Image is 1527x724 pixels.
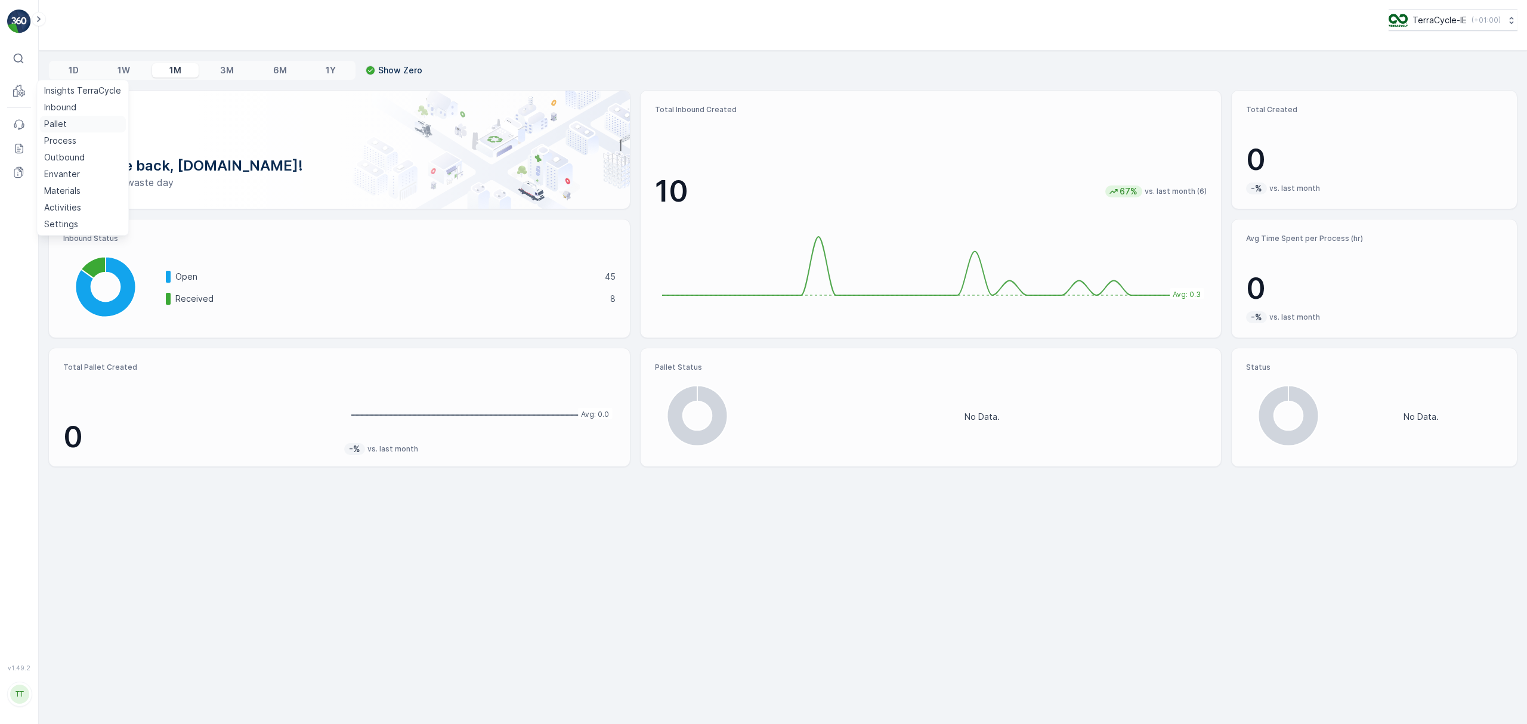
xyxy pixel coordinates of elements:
p: Open [175,271,597,283]
p: TerraCycle-IE [1412,14,1467,26]
p: 1D [69,64,79,76]
p: vs. last month [367,444,418,454]
p: -% [1250,182,1263,194]
p: -% [348,443,361,455]
img: logo [7,10,31,33]
div: TT [10,685,29,704]
p: -% [1250,311,1263,323]
p: 0 [63,419,335,455]
p: 67% [1118,185,1139,197]
img: TC_CKGxpWm.png [1389,14,1408,27]
p: 1M [169,64,181,76]
p: Inbound Status [63,234,616,243]
p: Welcome back, [DOMAIN_NAME]! [68,156,611,175]
p: Total Created [1246,105,1503,115]
p: Pallet Status [655,363,1207,372]
p: Status [1246,363,1503,372]
p: 0 [1246,271,1503,307]
p: ( +01:00 ) [1472,16,1501,25]
p: vs. last month (6) [1145,187,1207,196]
span: v 1.49.2 [7,664,31,672]
p: Received [175,293,602,305]
button: TT [7,674,31,714]
p: 1Y [326,64,336,76]
p: 0 [1246,142,1503,178]
p: 10 [655,174,688,209]
p: No Data. [965,411,1000,423]
p: 8 [610,293,616,305]
p: Show Zero [378,64,422,76]
button: TerraCycle-IE(+01:00) [1389,10,1517,31]
p: 1W [118,64,130,76]
p: 6M [273,64,287,76]
p: Total Pallet Created [63,363,335,372]
p: vs. last month [1269,184,1320,193]
p: 3M [220,64,234,76]
p: Avg Time Spent per Process (hr) [1246,234,1503,243]
p: Total Inbound Created [655,105,1207,115]
p: No Data. [1404,411,1439,423]
p: vs. last month [1269,313,1320,322]
p: Have a zero-waste day [68,175,611,190]
p: 45 [605,271,616,283]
